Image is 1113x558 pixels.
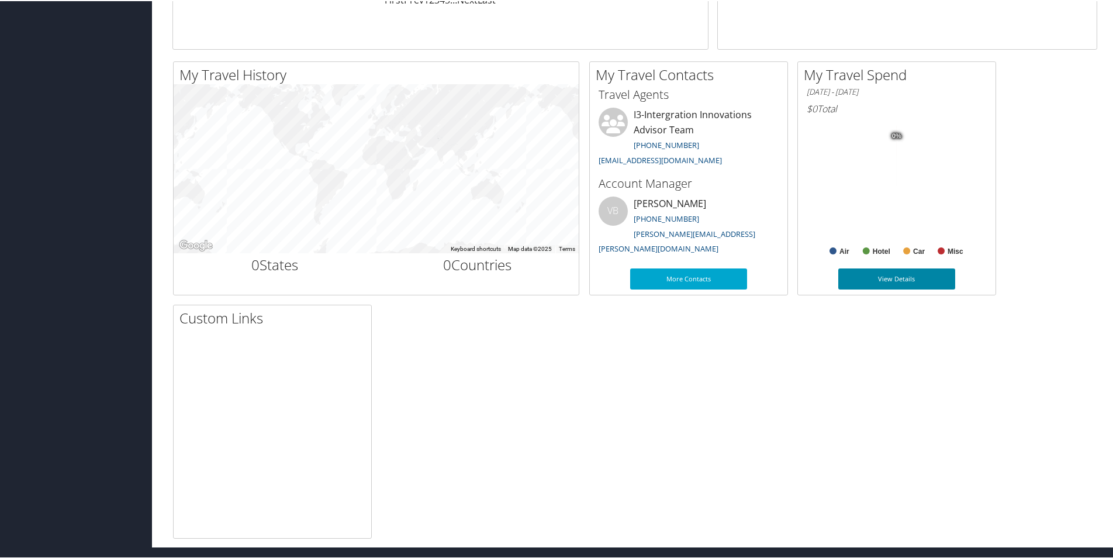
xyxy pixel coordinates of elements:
[593,195,784,258] li: [PERSON_NAME]
[873,246,890,254] text: Hotel
[599,154,722,164] a: [EMAIL_ADDRESS][DOMAIN_NAME]
[807,101,987,114] h6: Total
[913,246,925,254] text: Car
[508,244,552,251] span: Map data ©2025
[892,132,901,139] tspan: 0%
[182,254,368,274] h2: States
[804,64,996,84] h2: My Travel Spend
[948,246,963,254] text: Misc
[177,237,215,252] img: Google
[451,244,501,252] button: Keyboard shortcuts
[599,228,755,253] a: [PERSON_NAME][EMAIL_ADDRESS][PERSON_NAME][DOMAIN_NAME]
[251,254,260,273] span: 0
[807,101,817,114] span: $0
[385,254,571,274] h2: Countries
[599,174,779,191] h3: Account Manager
[179,64,579,84] h2: My Travel History
[839,246,849,254] text: Air
[634,212,699,223] a: [PHONE_NUMBER]
[559,244,575,251] a: Terms (opens in new tab)
[599,85,779,102] h3: Travel Agents
[838,267,955,288] a: View Details
[179,307,371,327] h2: Custom Links
[599,195,628,225] div: VB
[443,254,451,273] span: 0
[807,85,987,97] h6: [DATE] - [DATE]
[593,106,784,169] li: I3-Intergration Innovations Advisor Team
[596,64,787,84] h2: My Travel Contacts
[630,267,747,288] a: More Contacts
[634,139,699,149] a: [PHONE_NUMBER]
[177,237,215,252] a: Open this area in Google Maps (opens a new window)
